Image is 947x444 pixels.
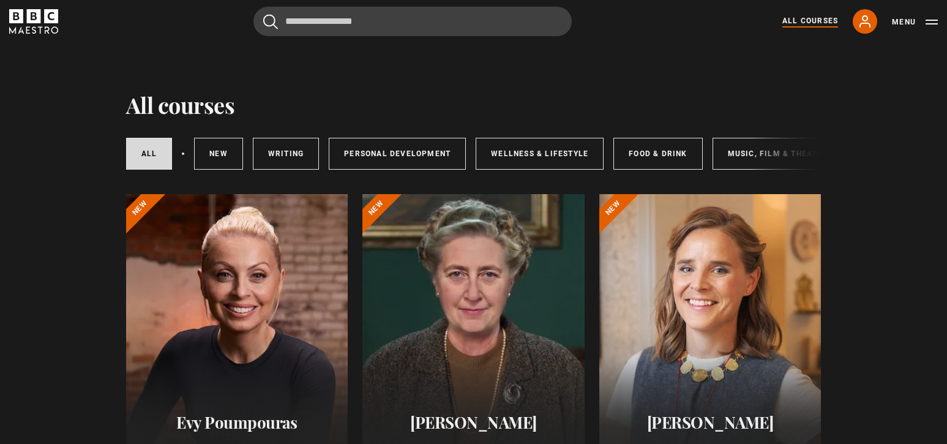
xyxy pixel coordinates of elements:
[614,413,807,432] h2: [PERSON_NAME]
[9,9,58,34] svg: BBC Maestro
[613,138,702,170] a: Food & Drink
[329,138,466,170] a: Personal Development
[126,138,173,170] a: All
[782,15,838,28] a: All Courses
[892,16,938,28] button: Toggle navigation
[126,92,235,118] h1: All courses
[476,138,604,170] a: Wellness & Lifestyle
[377,413,570,432] h2: [PERSON_NAME]
[194,138,243,170] a: New
[263,14,278,29] button: Submit the search query
[141,413,334,432] h2: Evy Poumpouras
[713,138,843,170] a: Music, Film & Theatre
[253,138,319,170] a: Writing
[253,7,572,36] input: Search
